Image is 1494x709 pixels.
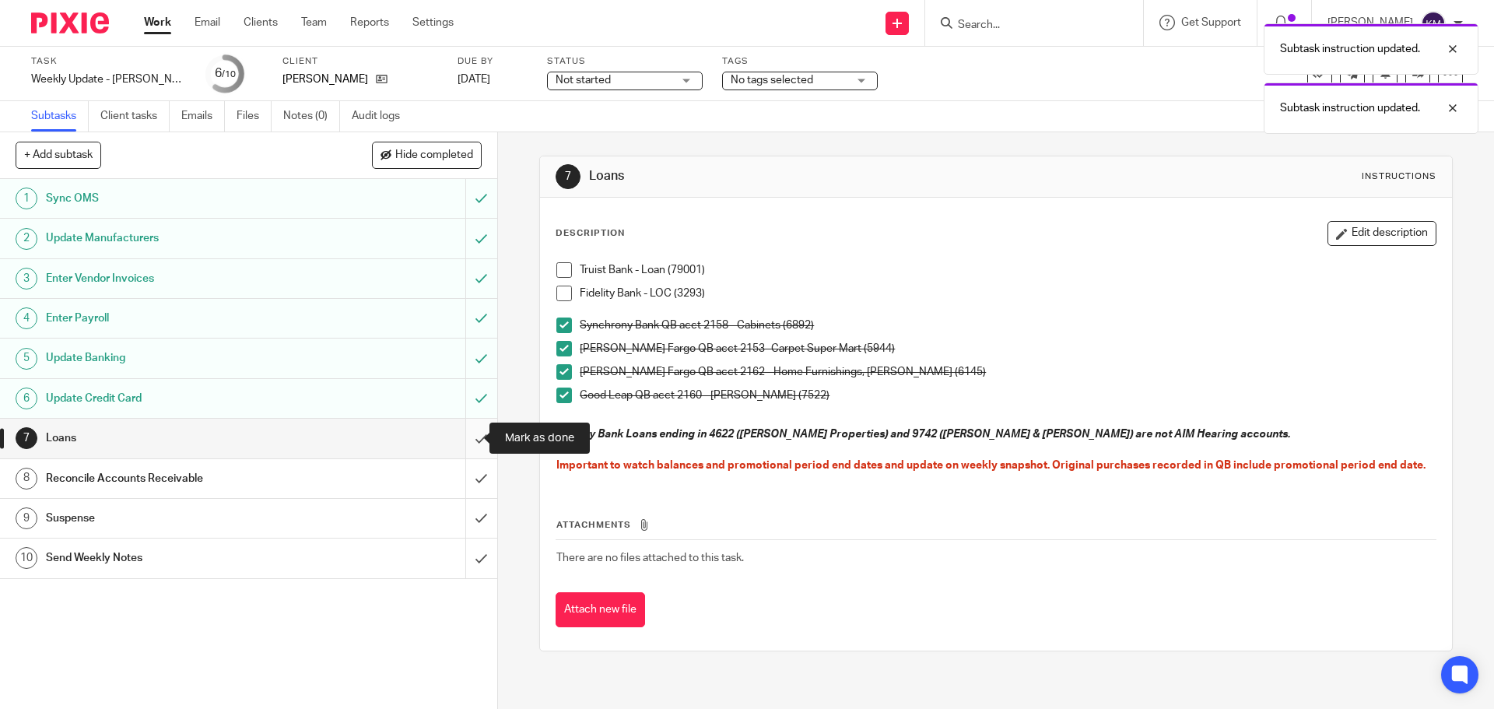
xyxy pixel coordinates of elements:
[46,226,315,250] h1: Update Manufacturers
[46,426,315,450] h1: Loans
[181,101,225,132] a: Emails
[589,168,1029,184] h1: Loans
[46,346,315,370] h1: Update Banking
[46,387,315,410] h1: Update Credit Card
[458,55,528,68] label: Due by
[16,348,37,370] div: 5
[31,101,89,132] a: Subtasks
[1280,41,1420,57] p: Subtask instruction updated.
[1280,100,1420,116] p: Subtask instruction updated.
[722,55,878,68] label: Tags
[556,553,744,563] span: There are no files attached to this task.
[580,364,1435,380] p: [PERSON_NAME] Fargo QB acct 2162 - Home Furnishings, [PERSON_NAME] (6145)
[16,268,37,290] div: 3
[46,307,315,330] h1: Enter Payroll
[31,72,187,87] div: Weekly Update - Frymark
[46,507,315,530] h1: Suspense
[31,72,187,87] div: Weekly Update - [PERSON_NAME]
[16,468,37,490] div: 8
[195,15,220,30] a: Email
[556,521,631,529] span: Attachments
[547,55,703,68] label: Status
[16,388,37,409] div: 6
[556,227,625,240] p: Description
[556,460,1426,471] span: Important to watch balances and promotional period end dates and update on weekly snapshot. Origi...
[46,467,315,490] h1: Reconcile Accounts Receivable
[16,228,37,250] div: 2
[282,72,368,87] p: [PERSON_NAME]
[350,15,389,30] a: Reports
[31,12,109,33] img: Pixie
[395,149,473,162] span: Hide completed
[237,101,272,132] a: Files
[580,318,1435,333] p: Synchrony Bank QB acct 2158 - Cabinets (6892)
[556,429,1290,440] em: Fidelity Bank Loans ending in 4622 ([PERSON_NAME] Properties) and 9742 ([PERSON_NAME] & [PERSON_N...
[46,187,315,210] h1: Sync OMS
[144,15,171,30] a: Work
[16,427,37,449] div: 7
[16,307,37,329] div: 4
[244,15,278,30] a: Clients
[458,74,490,85] span: [DATE]
[580,388,1435,403] p: Good Leap QB acct 2160 - [PERSON_NAME] (7522)
[372,142,482,168] button: Hide completed
[282,55,438,68] label: Client
[556,164,580,189] div: 7
[283,101,340,132] a: Notes (0)
[580,341,1435,356] p: [PERSON_NAME] Fargo QB acct 2153- Carpet Super Mart (5944)
[100,101,170,132] a: Client tasks
[412,15,454,30] a: Settings
[1327,221,1436,246] button: Edit description
[1362,170,1436,183] div: Instructions
[301,15,327,30] a: Team
[580,262,1435,278] p: Truist Bank - Loan (79001)
[1421,11,1446,36] img: svg%3E
[556,592,645,627] button: Attach new file
[556,75,611,86] span: Not started
[580,286,1435,301] p: Fidelity Bank - LOC (3293)
[352,101,412,132] a: Audit logs
[16,142,101,168] button: + Add subtask
[222,70,236,79] small: /10
[46,546,315,570] h1: Send Weekly Notes
[16,188,37,209] div: 1
[31,55,187,68] label: Task
[215,65,236,82] div: 6
[16,547,37,569] div: 10
[16,507,37,529] div: 9
[46,267,315,290] h1: Enter Vendor Invoices
[731,75,813,86] span: No tags selected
